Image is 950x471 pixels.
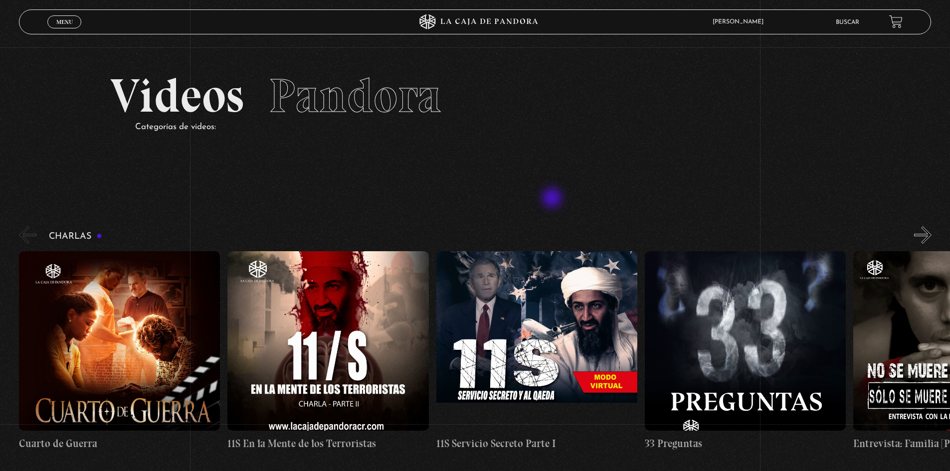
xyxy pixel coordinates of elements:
[19,226,36,244] button: Previous
[708,19,773,25] span: [PERSON_NAME]
[436,251,637,452] a: 11S Servicio Secreto Parte I
[135,120,840,135] p: Categorías de videos:
[53,27,76,34] span: Cerrar
[19,436,220,452] h4: Cuarto de Guerra
[49,232,102,241] h3: Charlas
[645,436,846,452] h4: 33 Preguntas
[110,72,840,120] h2: Videos
[889,15,903,28] a: View your shopping cart
[914,226,932,244] button: Next
[227,436,428,452] h4: 11S En la Mente de los Terroristas
[436,436,637,452] h4: 11S Servicio Secreto Parte I
[645,251,846,452] a: 33 Preguntas
[227,251,428,452] a: 11S En la Mente de los Terroristas
[19,251,220,452] a: Cuarto de Guerra
[836,19,859,25] a: Buscar
[56,19,73,25] span: Menu
[269,67,441,124] span: Pandora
